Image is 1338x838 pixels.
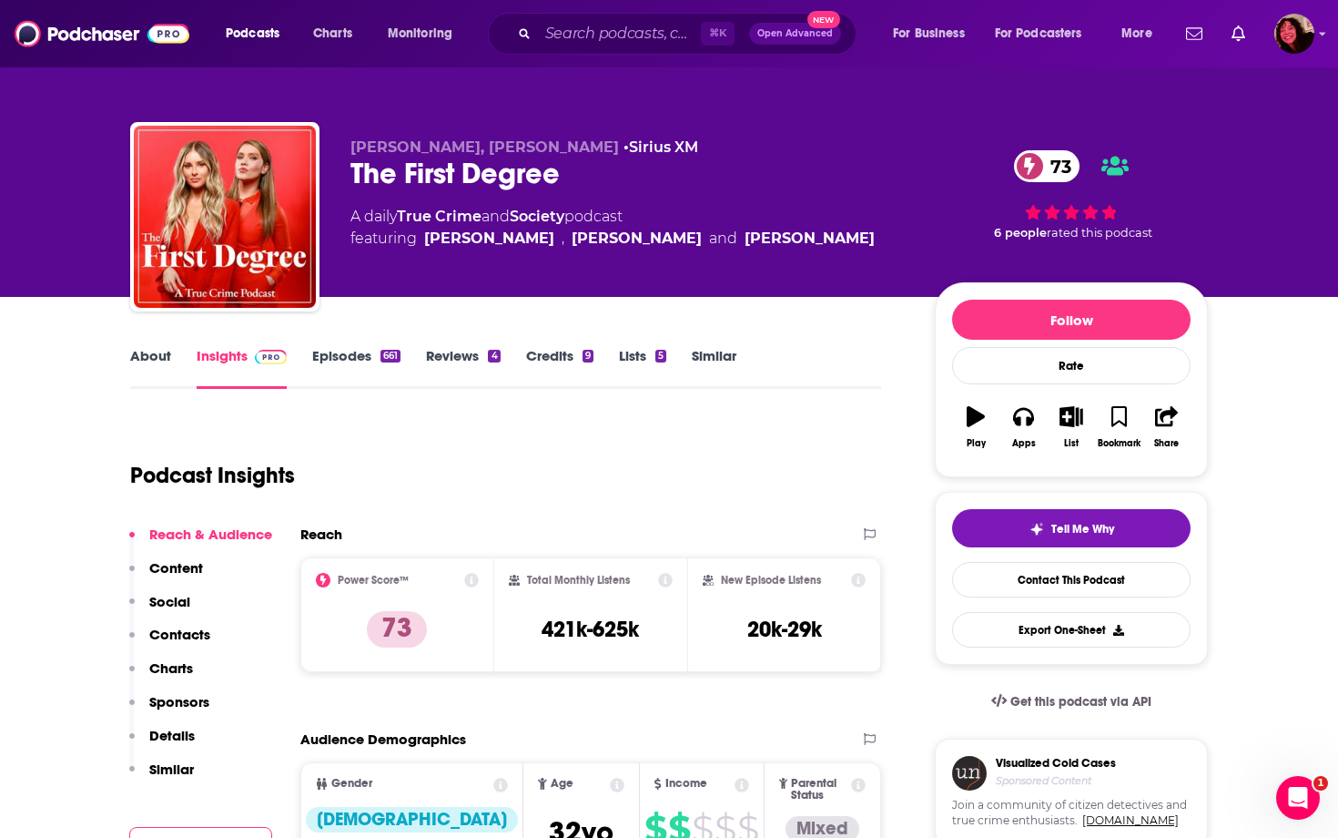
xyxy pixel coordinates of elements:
[721,574,821,587] h2: New Episode Listens
[1082,813,1179,827] a: [DOMAIN_NAME]
[967,438,986,449] div: Play
[213,19,303,48] button: open menu
[312,347,400,389] a: Episodes661
[551,778,573,790] span: Age
[1012,438,1036,449] div: Apps
[1143,394,1191,460] button: Share
[665,778,707,790] span: Income
[15,16,189,51] img: Podchaser - Follow, Share and Rate Podcasts
[149,693,209,710] p: Sponsors
[1109,19,1175,48] button: open menu
[1098,438,1140,449] div: Bookmark
[1274,14,1314,54] img: User Profile
[952,347,1191,384] div: Rate
[300,526,342,543] h2: Reach
[481,208,510,225] span: and
[994,226,1047,240] span: 6 people
[367,611,427,648] p: 73
[562,228,564,250] span: ,
[149,593,190,610] p: Social
[952,509,1191,547] button: tell me why sparkleTell Me Why
[350,228,875,250] span: featuring
[572,228,702,250] div: [PERSON_NAME]
[129,727,195,761] button: Details
[149,559,203,577] p: Content
[1048,394,1095,460] button: List
[426,347,500,389] a: Reviews4
[129,693,209,727] button: Sponsors
[130,347,171,389] a: About
[397,208,481,225] a: True Crime
[807,11,840,28] span: New
[1179,18,1210,49] a: Show notifications dropdown
[583,350,593,363] div: 9
[983,19,1109,48] button: open menu
[350,138,619,156] span: [PERSON_NAME], [PERSON_NAME]
[1095,394,1142,460] button: Bookmark
[952,300,1191,340] button: Follow
[306,807,518,833] div: [DEMOGRAPHIC_DATA]
[747,616,822,643] h3: 20k-29k
[1154,438,1179,449] div: Share
[623,138,698,156] span: •
[977,680,1166,724] a: Get this podcast via API
[149,727,195,744] p: Details
[745,228,875,250] div: [PERSON_NAME]
[952,756,987,791] img: coldCase.18b32719.png
[629,138,698,156] a: Sirius XM
[999,394,1047,460] button: Apps
[510,208,564,225] a: Society
[996,774,1116,787] h4: Sponsored Content
[255,350,287,364] img: Podchaser Pro
[350,206,875,250] div: A daily podcast
[130,462,295,489] h1: Podcast Insights
[300,731,466,748] h2: Audience Demographics
[129,659,193,693] button: Charts
[129,626,210,659] button: Contacts
[701,22,735,46] span: ⌘ K
[995,21,1082,46] span: For Podcasters
[952,562,1191,598] a: Contact This Podcast
[149,626,210,643] p: Contacts
[331,778,372,790] span: Gender
[1051,522,1114,537] span: Tell Me Why
[709,228,737,250] span: and
[757,29,833,38] span: Open Advanced
[134,126,316,308] img: The First Degree
[1047,226,1152,240] span: rated this podcast
[527,574,630,587] h2: Total Monthly Listens
[129,526,272,559] button: Reach & Audience
[893,21,965,46] span: For Business
[935,138,1208,251] div: 73 6 peoplerated this podcast
[1274,14,1314,54] span: Logged in as Kathryn-Musilek
[526,347,593,389] a: Credits9
[488,350,500,363] div: 4
[1064,438,1079,449] div: List
[880,19,988,48] button: open menu
[952,798,1191,829] span: Join a community of citizen detectives and true crime enthusiasts.
[1224,18,1252,49] a: Show notifications dropdown
[129,559,203,593] button: Content
[996,756,1116,771] h3: Visualized Cold Cases
[149,526,272,543] p: Reach & Audience
[505,13,874,55] div: Search podcasts, credits, & more...
[655,350,666,363] div: 5
[542,616,639,643] h3: 421k-625k
[375,19,476,48] button: open menu
[226,21,279,46] span: Podcasts
[1014,150,1080,182] a: 73
[1010,694,1151,710] span: Get this podcast via API
[952,612,1191,648] button: Export One-Sheet
[1032,150,1080,182] span: 73
[388,21,452,46] span: Monitoring
[538,19,701,48] input: Search podcasts, credits, & more...
[1313,776,1328,791] span: 1
[149,761,194,778] p: Similar
[149,659,193,677] p: Charts
[301,19,363,48] a: Charts
[380,350,400,363] div: 661
[791,778,847,802] span: Parental Status
[129,761,194,794] button: Similar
